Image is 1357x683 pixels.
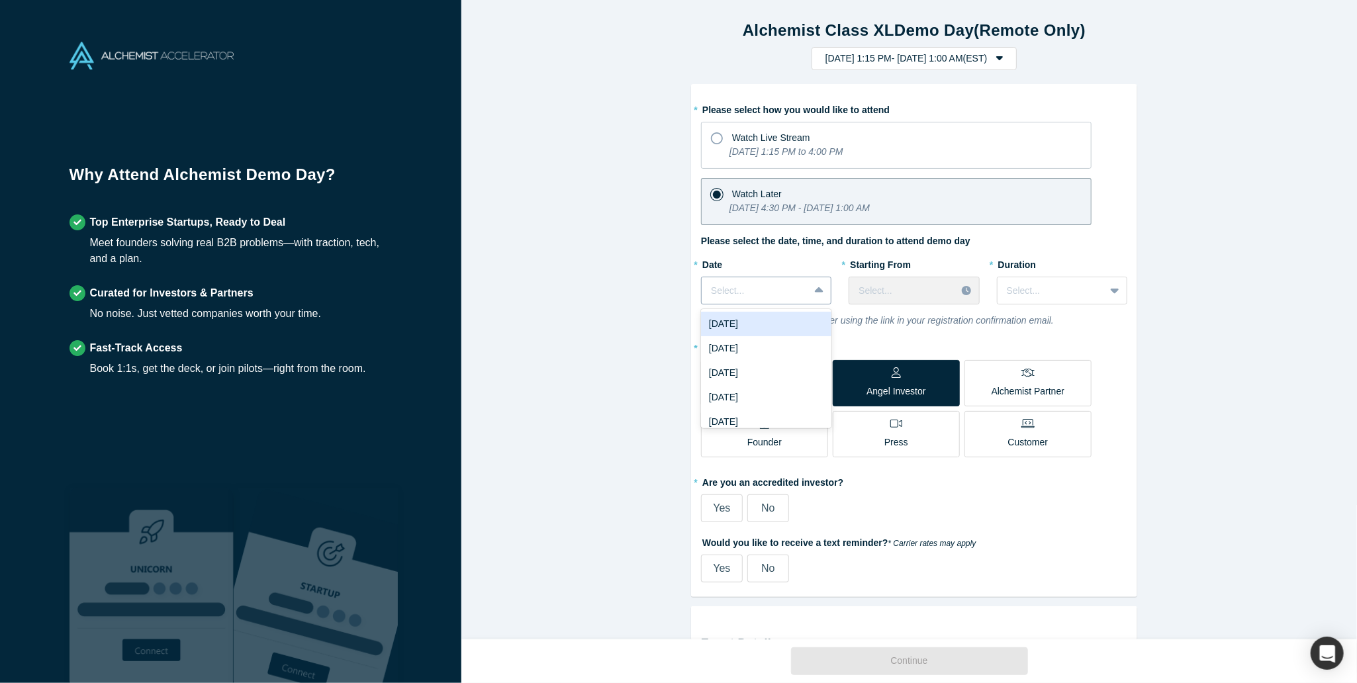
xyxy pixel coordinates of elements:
i: You can change your choice later using the link in your registration confirmation email. [701,315,1054,326]
label: What will be your role? [701,337,1127,355]
div: [DATE] [701,336,831,361]
img: Alchemist Accelerator Logo [70,42,234,69]
label: Date [701,253,831,272]
div: No noise. Just vetted companies worth your time. [90,306,322,322]
p: Press [884,435,908,449]
span: Watch Live Stream [732,132,810,143]
label: Are you an accredited investor? [701,471,1127,490]
span: Watch Later [732,189,782,199]
strong: Event Details: [701,637,782,650]
p: Angel Investor [866,385,926,398]
p: Founder [747,435,782,449]
button: Continue [791,647,1028,675]
button: [DATE] 1:15 PM- [DATE] 1:00 AM(EST) [812,47,1017,70]
img: Prism AI [234,488,398,683]
div: Book 1:1s, get the deck, or join pilots—right from the room. [90,361,366,377]
div: Meet founders solving real B2B problems—with traction, tech, and a plan. [90,235,393,267]
div: [DATE] [701,410,831,434]
label: Starting From [849,253,911,272]
label: Duration [997,253,1127,272]
i: [DATE] 4:30 PM - [DATE] 1:00 AM [729,203,870,213]
strong: Curated for Investors & Partners [90,287,254,298]
div: [DATE] [701,385,831,410]
label: Please select how you would like to attend [701,99,1127,117]
label: Please select the date, time, and duration to attend demo day [701,234,970,248]
strong: Alchemist Class XL Demo Day (Remote Only) [743,21,1086,39]
strong: Fast-Track Access [90,342,183,353]
label: Would you like to receive a text reminder? [701,531,1127,550]
img: Robust Technologies [70,488,234,683]
span: No [761,502,774,514]
span: No [761,563,774,574]
span: Yes [713,502,730,514]
p: Customer [1008,435,1049,449]
span: Yes [713,563,730,574]
p: Alchemist Partner [992,385,1064,398]
h1: Why Attend Alchemist Demo Day? [70,163,393,196]
div: [DATE] [701,312,831,336]
strong: Top Enterprise Startups, Ready to Deal [90,216,286,228]
i: [DATE] 1:15 PM to 4:00 PM [729,146,843,157]
em: * Carrier rates may apply [888,539,976,548]
div: [DATE] [701,361,831,385]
